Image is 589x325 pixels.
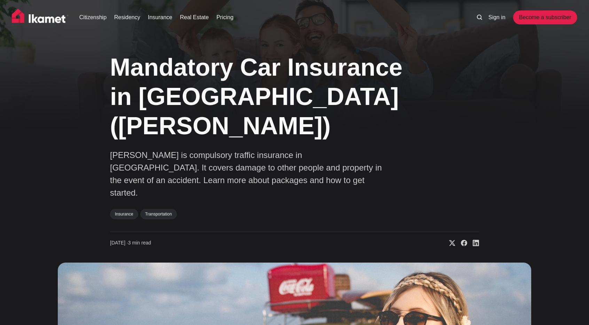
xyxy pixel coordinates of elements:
a: Share on Facebook [455,240,467,247]
a: Share on Linkedin [467,240,479,247]
a: Become a subscriber [513,10,577,24]
a: Pricing [217,13,234,22]
h1: Mandatory Car Insurance in [GEOGRAPHIC_DATA] ([PERSON_NAME]) [110,53,409,141]
a: Residency [114,13,140,22]
time: 3 min read [110,240,151,247]
a: Citizenship [79,13,107,22]
img: Ikamet home [12,9,69,26]
a: Insurance [148,13,172,22]
span: [DATE] ∙ [110,240,128,245]
a: Sign in [488,13,505,22]
a: Share on X [443,240,455,247]
p: [PERSON_NAME] is compulsory traffic insurance in [GEOGRAPHIC_DATA]. It covers damage to other peo... [110,149,388,199]
a: Insurance [110,209,138,219]
a: Transportation [140,209,177,219]
a: Real Estate [180,13,209,22]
